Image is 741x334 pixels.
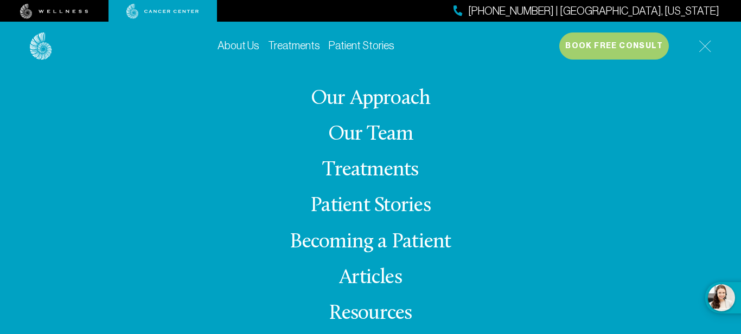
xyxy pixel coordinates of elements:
[468,3,719,19] span: [PHONE_NUMBER] | [GEOGRAPHIC_DATA], [US_STATE]
[328,124,413,145] a: Our Team
[350,53,391,74] a: Tour
[311,88,431,109] a: Our Approach
[290,232,451,253] a: Becoming a Patient
[699,40,711,53] img: icon-hamburger
[322,160,418,181] a: Treatments
[30,32,52,60] img: logo
[218,40,259,51] a: About Us
[453,3,719,19] a: [PHONE_NUMBER] | [GEOGRAPHIC_DATA], [US_STATE]
[126,4,199,19] img: cancer center
[559,32,669,60] button: Book Free Consult
[329,303,412,324] a: Resources
[20,4,88,19] img: wellness
[310,195,431,217] a: Patient Stories
[268,40,320,51] a: Treatments
[339,267,402,289] a: Articles
[329,40,394,51] a: Patient Stories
